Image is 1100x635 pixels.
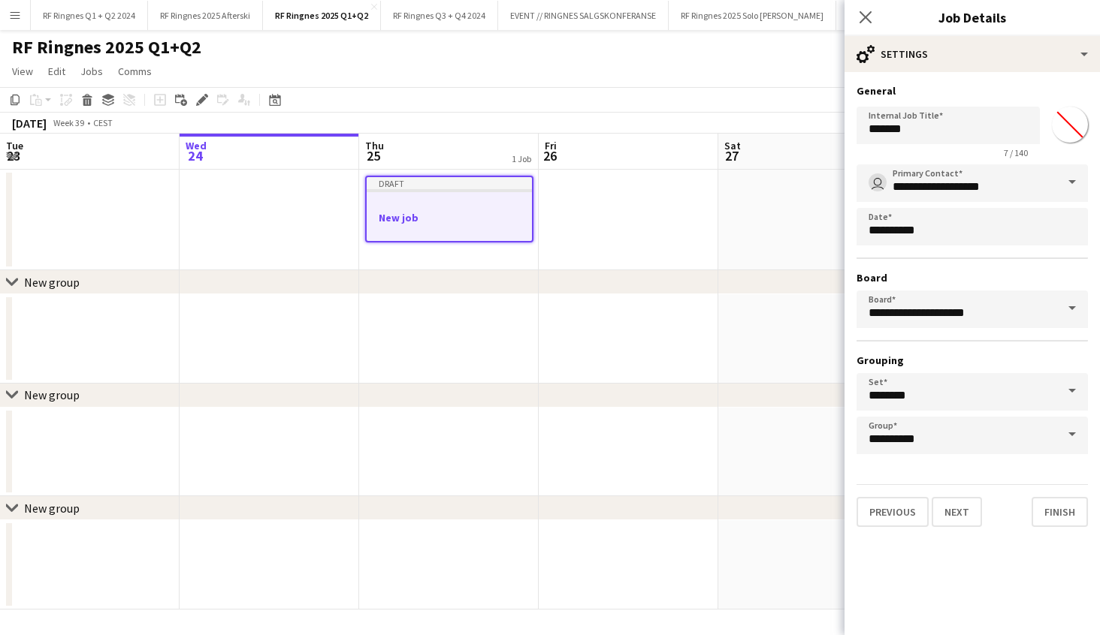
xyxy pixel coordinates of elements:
[12,65,33,78] span: View
[183,147,207,164] span: 24
[836,1,1035,30] button: RF Ringnes 2025 [GEOGRAPHIC_DATA] on-tour
[367,177,532,189] div: Draft
[118,65,152,78] span: Comms
[4,147,23,164] span: 23
[50,117,87,128] span: Week 39
[12,116,47,131] div: [DATE]
[93,117,113,128] div: CEST
[186,139,207,152] span: Wed
[365,176,533,242] app-job-card: DraftNew job
[48,65,65,78] span: Edit
[80,65,103,78] span: Jobs
[512,153,531,164] div: 1 Job
[112,62,158,81] a: Comms
[24,501,80,516] div: New group
[12,36,201,59] h1: RF Ringnes 2025 Q1+Q2
[148,1,263,30] button: RF Ringnes 2025 Afterski
[42,62,71,81] a: Edit
[6,139,23,152] span: Tue
[31,1,148,30] button: RF Ringnes Q1 + Q2 2024
[263,1,381,30] button: RF Ringnes 2025 Q1+Q2
[722,147,741,164] span: 27
[74,62,109,81] a: Jobs
[724,139,741,152] span: Sat
[992,147,1040,158] span: 7 / 140
[1032,497,1088,527] button: Finish
[24,275,80,290] div: New group
[845,36,1100,72] div: Settings
[545,139,557,152] span: Fri
[857,84,1088,98] h3: General
[365,139,384,152] span: Thu
[498,1,669,30] button: EVENT // RINGNES SALGSKONFERANSE
[24,388,80,403] div: New group
[932,497,982,527] button: Next
[845,8,1100,27] h3: Job Details
[6,62,39,81] a: View
[857,354,1088,367] h3: Grouping
[367,211,532,224] h3: New job
[363,147,384,164] span: 25
[669,1,836,30] button: RF Ringnes 2025 Solo [PERSON_NAME]
[857,497,929,527] button: Previous
[542,147,557,164] span: 26
[857,271,1088,284] h3: Board
[381,1,498,30] button: RF Ringnes Q3 + Q4 2024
